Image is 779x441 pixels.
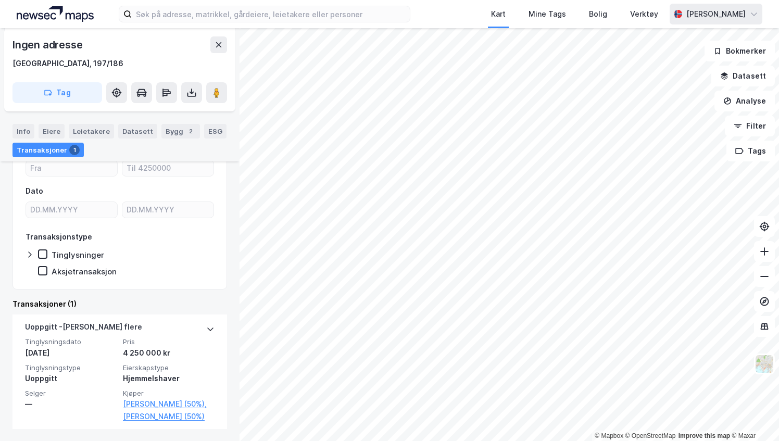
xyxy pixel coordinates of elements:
a: [PERSON_NAME] (50%), [123,398,215,410]
button: Bokmerker [705,41,775,61]
a: Improve this map [679,432,730,439]
div: [GEOGRAPHIC_DATA], 197/186 [12,57,123,70]
img: logo.a4113a55bc3d86da70a041830d287a7e.svg [17,6,94,22]
div: Transaksjoner (1) [12,298,227,310]
div: Verktøy [630,8,658,20]
div: Kart [491,8,506,20]
div: [DATE] [25,347,117,359]
a: [PERSON_NAME] (50%) [123,410,215,423]
div: Uoppgitt - [PERSON_NAME] flere [25,321,142,337]
div: Uoppgitt [25,372,117,385]
div: Aksjetransaksjon [52,267,117,276]
span: Eierskapstype [123,363,215,372]
button: Datasett [711,66,775,86]
button: Tag [12,82,102,103]
button: Filter [725,116,775,136]
div: 1 [69,145,80,155]
div: Datasett [118,124,157,138]
div: Leietakere [69,124,114,138]
input: Søk på adresse, matrikkel, gårdeiere, leietakere eller personer [132,6,410,22]
div: [PERSON_NAME] [686,8,746,20]
input: DD.MM.YYYY [26,202,117,218]
div: Bygg [161,124,200,138]
div: Transaksjoner [12,143,84,157]
span: Kjøper [123,389,215,398]
span: Tinglysningstype [25,363,117,372]
span: Selger [25,389,117,398]
a: Mapbox [595,432,623,439]
input: Fra [26,160,117,176]
a: OpenStreetMap [625,432,676,439]
input: DD.MM.YYYY [122,202,213,218]
div: Dato [26,185,43,197]
button: Analyse [714,91,775,111]
div: Ingen adresse [12,36,84,53]
div: Hjemmelshaver [123,372,215,385]
img: Z [755,354,774,374]
input: Til 4250000 [122,160,213,176]
div: 4 250 000 kr [123,347,215,359]
div: Transaksjonstype [26,231,92,243]
div: — [25,398,117,410]
div: 2 [185,126,196,136]
div: Info [12,124,34,138]
div: ESG [204,124,227,138]
div: Mine Tags [529,8,566,20]
span: Tinglysningsdato [25,337,117,346]
iframe: Chat Widget [727,391,779,441]
div: Bolig [589,8,607,20]
button: Tags [726,141,775,161]
span: Pris [123,337,215,346]
div: Eiere [39,124,65,138]
div: Tinglysninger [52,250,104,260]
